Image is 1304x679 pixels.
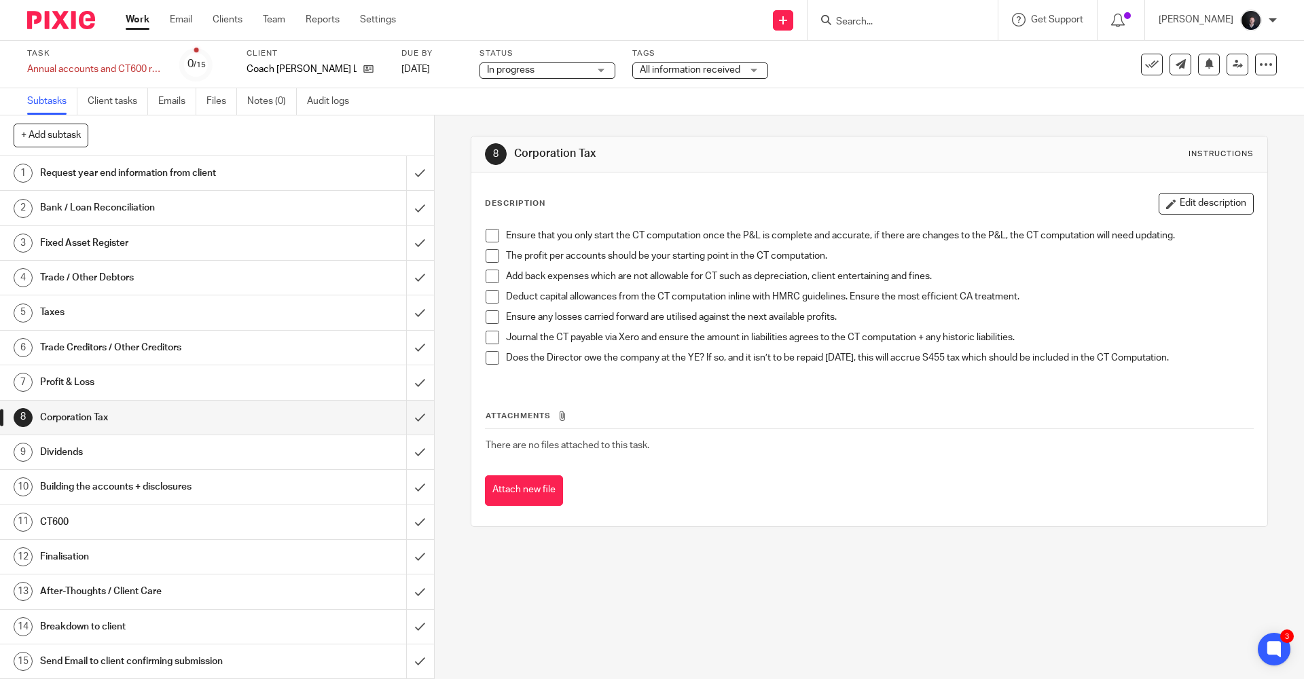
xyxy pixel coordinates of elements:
[14,547,33,566] div: 12
[506,310,1252,324] p: Ensure any losses carried forward are utilised against the next available profits.
[514,147,899,161] h1: Corporation Tax
[1159,193,1254,215] button: Edit description
[14,617,33,636] div: 14
[27,62,163,76] div: Annual accounts and CT600 return
[40,547,275,567] h1: Finalisation
[27,11,95,29] img: Pixie
[14,652,33,671] div: 15
[506,249,1252,263] p: The profit per accounts should be your starting point in the CT computation.
[194,61,206,69] small: /15
[632,48,768,59] label: Tags
[247,48,384,59] label: Client
[1280,629,1294,643] div: 3
[14,373,33,392] div: 7
[40,581,275,602] h1: After-Thoughts / Client Care
[40,163,275,183] h1: Request year end information from client
[640,65,740,75] span: All information received
[835,16,957,29] input: Search
[479,48,615,59] label: Status
[485,475,563,506] button: Attach new file
[40,617,275,637] h1: Breakdown to client
[247,88,297,115] a: Notes (0)
[40,651,275,672] h1: Send Email to client confirming submission
[14,338,33,357] div: 6
[486,441,649,450] span: There are no files attached to this task.
[88,88,148,115] a: Client tasks
[1240,10,1262,31] img: 455A2509.jpg
[14,268,33,287] div: 4
[306,13,340,26] a: Reports
[40,198,275,218] h1: Bank / Loan Reconciliation
[506,351,1252,365] p: Does the Director owe the company at the YE? If so, and it isn’t to be repaid [DATE], this will a...
[213,13,242,26] a: Clients
[1031,15,1083,24] span: Get Support
[14,304,33,323] div: 5
[485,198,545,209] p: Description
[40,407,275,428] h1: Corporation Tax
[14,582,33,601] div: 13
[27,88,77,115] a: Subtasks
[506,331,1252,344] p: Journal the CT payable via Xero and ensure the amount in liabilities agrees to the CT computation...
[158,88,196,115] a: Emails
[485,143,507,165] div: 8
[14,164,33,183] div: 1
[14,443,33,462] div: 9
[1189,149,1254,160] div: Instructions
[487,65,535,75] span: In progress
[40,512,275,532] h1: CT600
[506,229,1252,242] p: Ensure that you only start the CT computation once the P&L is complete and accurate, if there are...
[1159,13,1233,26] p: [PERSON_NAME]
[14,513,33,532] div: 11
[40,372,275,392] h1: Profit & Loss
[401,48,463,59] label: Due by
[14,124,88,147] button: + Add subtask
[126,13,149,26] a: Work
[401,65,430,74] span: [DATE]
[40,268,275,288] h1: Trade / Other Debtors
[27,48,163,59] label: Task
[206,88,237,115] a: Files
[14,199,33,218] div: 2
[360,13,396,26] a: Settings
[40,442,275,462] h1: Dividends
[263,13,285,26] a: Team
[40,337,275,358] h1: Trade Creditors / Other Creditors
[40,233,275,253] h1: Fixed Asset Register
[40,302,275,323] h1: Taxes
[247,62,357,76] p: Coach [PERSON_NAME] Ltd
[506,290,1252,304] p: Deduct capital allowances from the CT computation inline with HMRC guidelines. Ensure the most ef...
[14,477,33,496] div: 10
[506,270,1252,283] p: Add back expenses which are not allowable for CT such as depreciation, client entertaining and fi...
[307,88,359,115] a: Audit logs
[486,412,551,420] span: Attachments
[170,13,192,26] a: Email
[40,477,275,497] h1: Building the accounts + disclosures
[14,234,33,253] div: 3
[14,408,33,427] div: 8
[187,56,206,72] div: 0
